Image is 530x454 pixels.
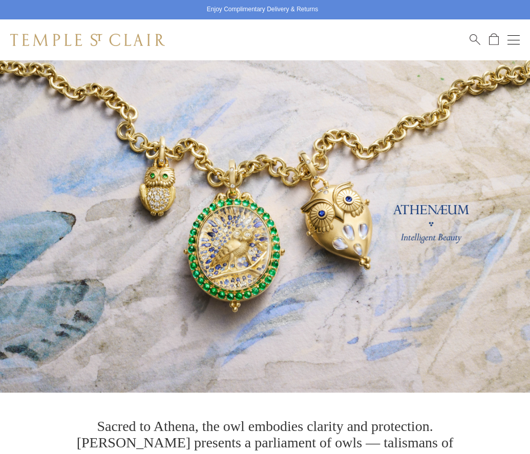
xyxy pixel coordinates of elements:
button: Open navigation [507,34,520,46]
a: Open Shopping Bag [489,33,499,46]
a: Search [470,33,480,46]
img: Temple St. Clair [10,34,165,46]
p: Enjoy Complimentary Delivery & Returns [207,5,318,15]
